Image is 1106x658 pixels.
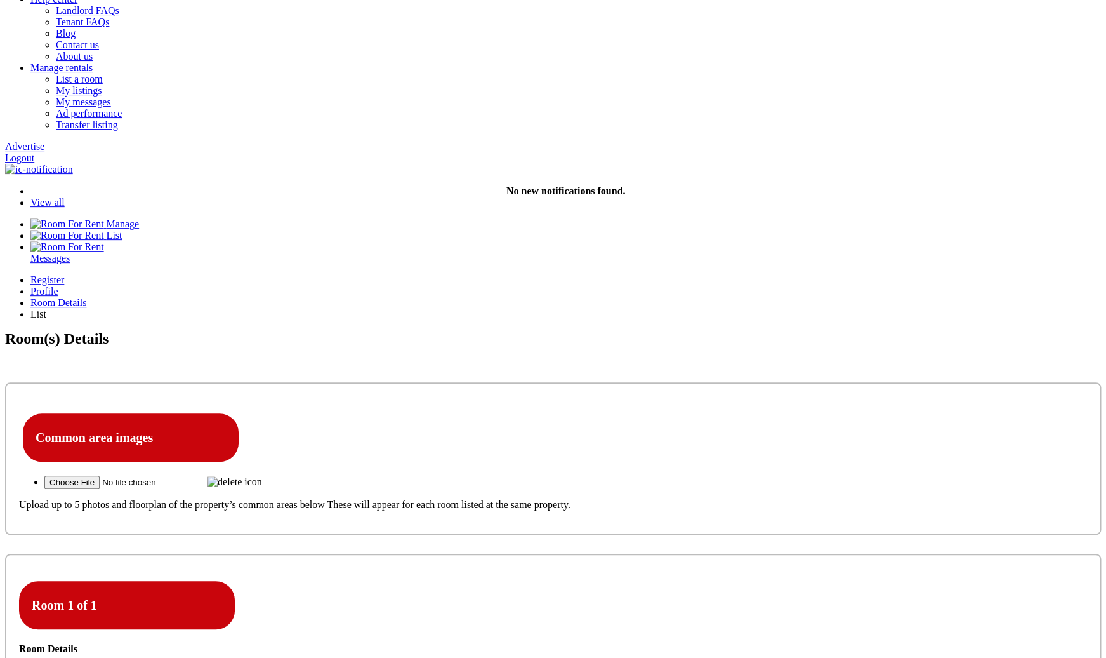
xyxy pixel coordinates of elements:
span: Room Details [30,297,86,308]
a: Manage rentals [30,62,93,73]
a: Contact us [56,39,99,50]
img: Room For Rent [30,241,104,253]
a: Register [30,274,1101,286]
a: Transfer listing [56,119,118,130]
a: Logout [5,152,34,163]
h4: Room Details [19,643,1087,655]
span: List [30,309,46,319]
span: Manage [107,218,140,229]
a: List a room [56,74,103,84]
a: Ad performance [56,108,122,119]
img: Room For Rent [30,230,104,241]
a: View all [30,197,65,208]
a: Room For Rent Messages [30,241,1101,264]
a: Manage [30,218,139,229]
span: Messages [30,253,70,264]
a: Room Details [30,297,1101,309]
a: List [30,230,122,241]
a: About us [56,51,93,62]
a: Blog [56,28,76,39]
a: Advertise [5,141,44,152]
img: delete icon [207,476,262,488]
a: My messages [56,97,111,107]
img: Room For Rent [30,218,104,230]
strong: No new notifications found. [506,185,626,196]
p: Upload up to 5 photos and floorplan of the property’s common areas below These will appear for ea... [19,499,1087,511]
a: My listings [56,85,102,96]
a: Tenant FAQs [56,17,109,27]
a: Landlord FAQs [56,5,119,16]
img: ic-notification [5,164,73,175]
h4: Common area images [36,431,226,445]
span: Profile [30,286,58,297]
span: List [107,230,122,241]
h2: Room(s) Details [5,330,1101,370]
span: Register [30,274,64,285]
a: Profile [30,286,1101,297]
h4: Room 1 of 1 [32,598,222,613]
